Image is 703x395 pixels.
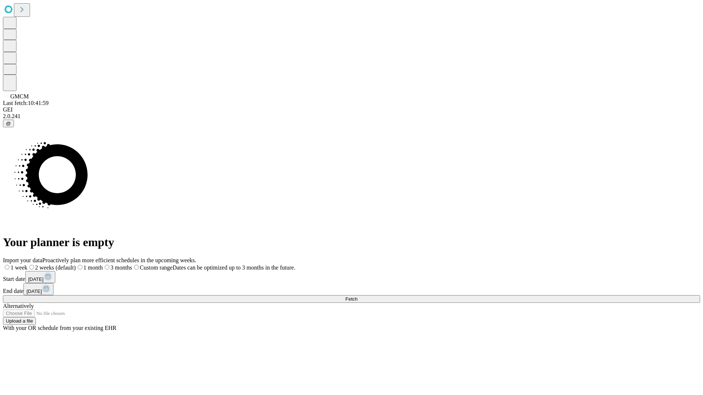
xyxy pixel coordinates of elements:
[3,236,700,249] h1: Your planner is empty
[3,271,700,283] div: Start date
[3,100,49,106] span: Last fetch: 10:41:59
[5,265,10,270] input: 1 week
[3,303,34,309] span: Alternatively
[345,296,357,302] span: Fetch
[3,120,14,127] button: @
[3,295,700,303] button: Fetch
[140,264,172,271] span: Custom range
[42,257,196,263] span: Proactively plan more efficient schedules in the upcoming weeks.
[28,276,44,282] span: [DATE]
[105,265,109,270] input: 3 months
[3,106,700,113] div: GEI
[3,325,116,331] span: With your OR schedule from your existing EHR
[172,264,295,271] span: Dates can be optimized up to 3 months in the future.
[83,264,103,271] span: 1 month
[11,264,27,271] span: 1 week
[3,283,700,295] div: End date
[29,265,34,270] input: 2 weeks (default)
[26,289,42,294] span: [DATE]
[111,264,132,271] span: 3 months
[25,271,55,283] button: [DATE]
[78,265,82,270] input: 1 month
[3,257,42,263] span: Import your data
[35,264,76,271] span: 2 weeks (default)
[134,265,139,270] input: Custom rangeDates can be optimized up to 3 months in the future.
[10,93,29,99] span: GMCM
[6,121,11,126] span: @
[3,317,36,325] button: Upload a file
[23,283,53,295] button: [DATE]
[3,113,700,120] div: 2.0.241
